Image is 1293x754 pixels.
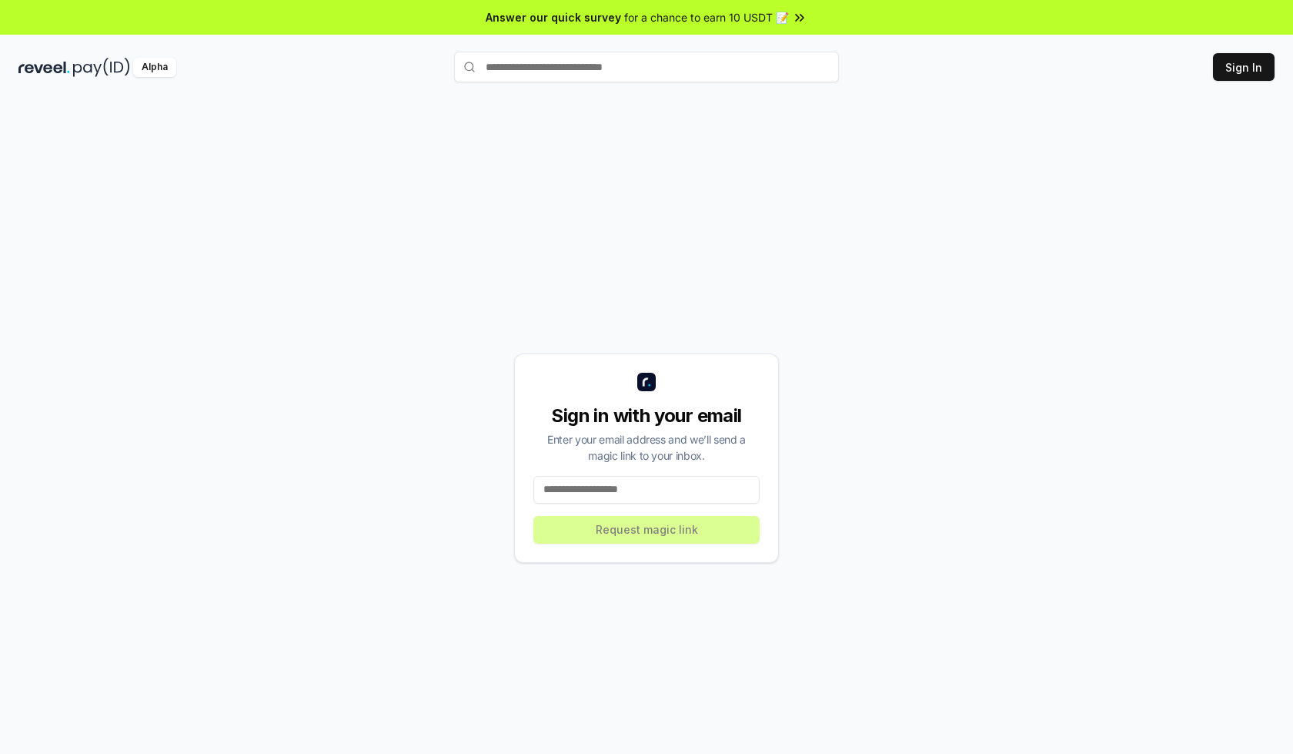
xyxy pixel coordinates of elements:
[73,58,130,77] img: pay_id
[133,58,176,77] div: Alpha
[533,404,760,428] div: Sign in with your email
[18,58,70,77] img: reveel_dark
[637,373,656,391] img: logo_small
[624,9,789,25] span: for a chance to earn 10 USDT 📝
[486,9,621,25] span: Answer our quick survey
[1213,53,1275,81] button: Sign In
[533,431,760,464] div: Enter your email address and we’ll send a magic link to your inbox.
